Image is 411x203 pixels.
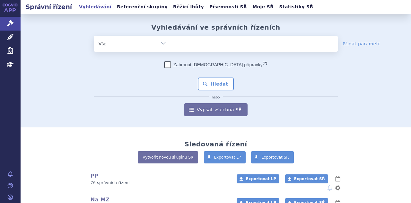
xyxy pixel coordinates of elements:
[91,173,98,179] a: PP
[263,61,267,65] abbr: (?)
[164,61,267,68] label: Zahrnout [DEMOGRAPHIC_DATA] přípravky
[91,180,228,186] p: 76 správních řízení
[184,140,247,148] h2: Sledovaná řízení
[250,3,275,11] a: Moje SŘ
[251,151,294,163] a: Exportovat SŘ
[343,41,380,47] a: Přidat parametr
[285,174,328,183] a: Exportovat SŘ
[209,96,223,99] i: nebo
[207,3,249,11] a: Písemnosti SŘ
[335,175,341,183] button: lhůty
[335,184,341,192] button: nastavení
[294,177,325,181] span: Exportovat SŘ
[184,103,248,116] a: Vypsat všechna SŘ
[138,151,198,163] a: Vytvořit novou skupinu SŘ
[214,155,241,160] span: Exportovat LP
[204,151,246,163] a: Exportovat LP
[237,174,279,183] a: Exportovat LP
[261,155,289,160] span: Exportovat SŘ
[115,3,170,11] a: Referenční skupiny
[21,2,77,11] h2: Správní řízení
[277,3,315,11] a: Statistiky SŘ
[327,184,333,192] button: notifikace
[171,3,206,11] a: Běžící lhůty
[151,23,280,31] h2: Vyhledávání ve správních řízeních
[246,177,276,181] span: Exportovat LP
[198,78,234,90] button: Hledat
[91,197,109,203] a: Na MZ
[77,3,113,11] a: Vyhledávání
